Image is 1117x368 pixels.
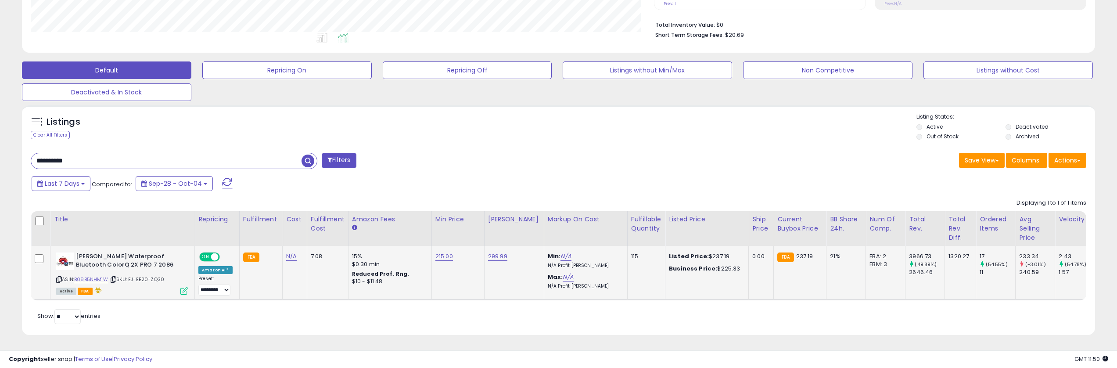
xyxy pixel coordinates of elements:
button: Deactivated & In Stock [22,83,191,101]
div: $225.33 [669,265,742,273]
div: 240.59 [1019,268,1055,276]
b: Min: [548,252,561,260]
div: Cost [286,215,303,224]
small: (54.78%) [1065,261,1086,268]
div: $237.19 [669,253,742,260]
small: Prev: 11 [664,1,676,6]
button: Listings without Cost [923,61,1093,79]
a: N/A [560,252,571,261]
div: Avg Selling Price [1019,215,1051,242]
div: Ship Price [752,215,770,233]
div: $0.30 min [352,260,425,268]
div: 2.43 [1059,253,1094,260]
small: Prev: N/A [884,1,902,6]
h5: Listings [47,116,80,128]
div: Min Price [435,215,481,224]
img: 31W-nKbMB4L._SL40_.jpg [56,253,74,270]
div: Total Rev. [909,215,941,233]
div: 1320.27 [948,253,969,260]
div: FBA: 2 [869,253,898,260]
span: $20.69 [725,31,744,39]
a: Privacy Policy [114,355,152,363]
span: Compared to: [92,180,132,188]
label: Out of Stock [927,133,959,140]
small: FBA [777,253,794,262]
div: Amazon Fees [352,215,428,224]
div: Preset: [198,276,233,296]
div: $10 - $11.48 [352,278,425,285]
div: Fulfillment Cost [311,215,345,233]
a: 215.00 [435,252,453,261]
span: Last 7 Days [45,179,79,188]
div: Clear All Filters [31,131,70,139]
span: | SKU: EJ-EE20-ZQ30 [109,276,164,283]
div: 2646.46 [909,268,945,276]
li: $0 [655,19,1080,29]
div: Amazon AI * [198,266,233,274]
small: (49.89%) [915,261,937,268]
div: Ordered Items [980,215,1012,233]
small: Amazon Fees. [352,224,357,232]
a: N/A [563,273,573,281]
span: OFF [219,253,233,261]
div: Current Buybox Price [777,215,822,233]
a: Terms of Use [75,355,112,363]
div: 17 [980,253,1015,260]
button: Non Competitive [743,61,912,79]
button: Sep-28 - Oct-04 [136,176,213,191]
div: 21% [830,253,859,260]
span: FBA [78,288,93,295]
b: Business Price: [669,264,717,273]
a: 299.99 [488,252,507,261]
div: Listed Price [669,215,745,224]
div: FBM: 3 [869,260,898,268]
a: B08B5NHM1W [74,276,108,283]
strong: Copyright [9,355,41,363]
button: Save View [959,153,1005,168]
div: Repricing [198,215,236,224]
div: 1.57 [1059,268,1094,276]
div: Markup on Cost [548,215,624,224]
button: Last 7 Days [32,176,90,191]
p: Listing States: [916,113,1095,121]
div: 11 [980,268,1015,276]
span: All listings currently available for purchase on Amazon [56,288,76,295]
span: 237.19 [796,252,813,260]
button: Repricing On [202,61,372,79]
button: Actions [1049,153,1086,168]
button: Columns [1006,153,1047,168]
div: ASIN: [56,253,188,294]
small: (54.55%) [986,261,1008,268]
span: Columns [1012,156,1039,165]
div: Fulfillment [243,215,279,224]
span: 2025-10-12 11:50 GMT [1074,355,1108,363]
div: 7.08 [311,253,341,260]
th: The percentage added to the cost of goods (COGS) that forms the calculator for Min & Max prices. [544,211,627,246]
button: Repricing Off [383,61,552,79]
label: Deactivated [1016,123,1049,130]
b: Total Inventory Value: [655,21,715,29]
div: Total Rev. Diff. [948,215,972,242]
b: Listed Price: [669,252,709,260]
a: N/A [286,252,297,261]
p: N/A Profit [PERSON_NAME] [548,263,621,269]
div: 0.00 [752,253,767,260]
p: N/A Profit [PERSON_NAME] [548,283,621,289]
div: Title [54,215,191,224]
div: 233.34 [1019,253,1055,260]
div: [PERSON_NAME] [488,215,540,224]
small: FBA [243,253,259,262]
label: Active [927,123,943,130]
button: Filters [322,153,356,168]
label: Archived [1016,133,1039,140]
div: 115 [631,253,658,260]
b: Short Term Storage Fees: [655,31,724,39]
b: Reduced Prof. Rng. [352,270,409,278]
div: 15% [352,253,425,260]
span: Show: entries [37,312,101,320]
b: [PERSON_NAME] Waterproof Bluetooth ColorQ 2X PRO 7 2086 [76,253,183,271]
i: hazardous material [93,287,102,293]
div: Fulfillable Quantity [631,215,661,233]
small: (-3.01%) [1025,261,1046,268]
div: BB Share 24h. [830,215,862,233]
